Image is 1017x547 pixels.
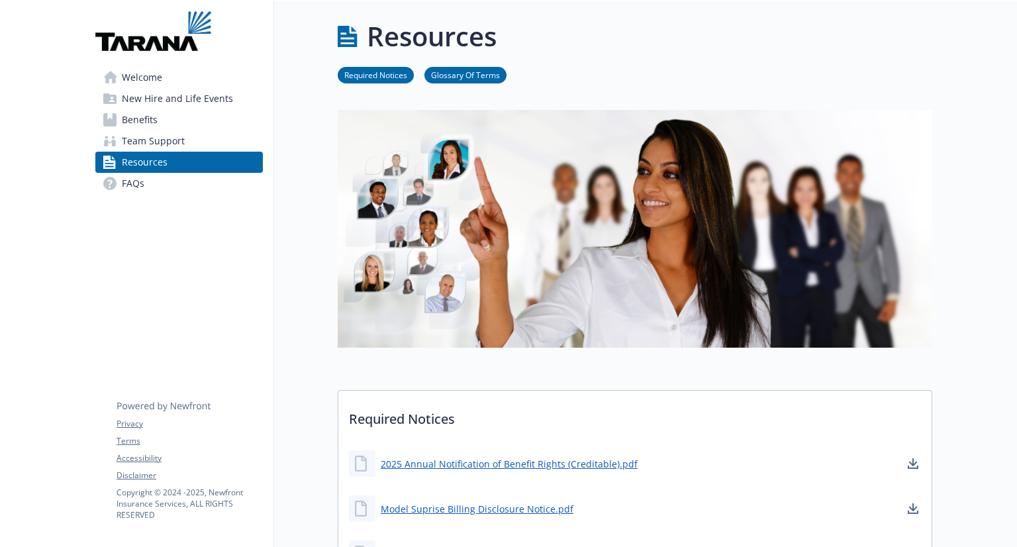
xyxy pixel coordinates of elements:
[122,130,185,152] span: Team Support
[117,435,262,447] a: Terms
[381,457,638,471] a: 2025 Annual Notification of Benefit Rights (Creditable).pdf
[424,68,507,81] a: Glossary Of Terms
[95,130,263,152] a: Team Support
[122,173,144,194] span: FAQs
[338,110,932,348] img: resources page banner
[122,109,158,130] span: Benefits
[95,88,263,109] a: New Hire and Life Events
[905,501,921,517] a: download document
[117,487,262,521] p: Copyright © 2024 - 2025 , Newfront Insurance Services, ALL RIGHTS RESERVED
[95,109,263,130] a: Benefits
[905,456,921,472] a: download document
[122,67,162,88] span: Welcome
[117,418,262,430] a: Privacy
[122,88,233,109] span: New Hire and Life Events
[367,17,497,56] h1: Resources
[95,152,263,173] a: Resources
[381,502,573,516] a: Model Suprise Billing Disclosure Notice.pdf
[122,152,168,173] span: Resources
[338,391,932,440] p: Required Notices
[117,470,262,481] a: Disclaimer
[117,452,262,464] a: Accessibility
[95,173,263,194] a: FAQs
[338,68,414,81] a: Required Notices
[95,67,263,88] a: Welcome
